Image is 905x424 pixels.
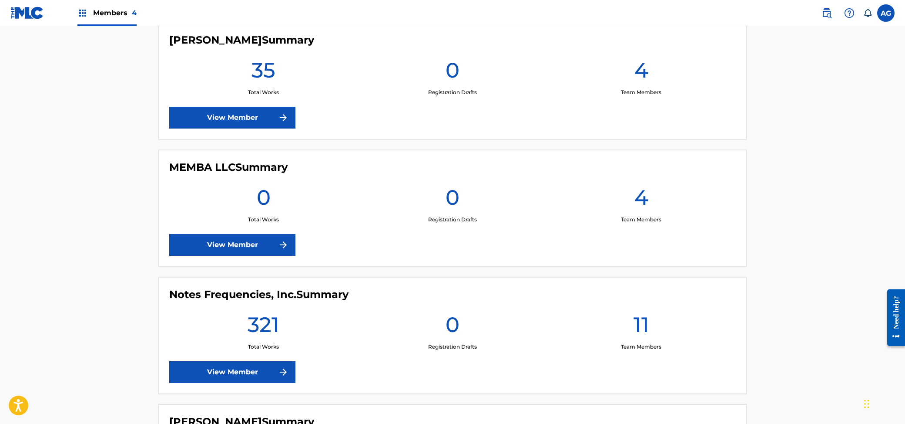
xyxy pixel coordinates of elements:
[257,184,271,216] h1: 0
[278,240,288,250] img: f7272a7cc735f4ea7f67.svg
[634,184,648,216] h1: 4
[863,9,872,17] div: Notifications
[169,107,295,129] a: View Member
[251,57,275,88] h1: 35
[248,88,279,96] p: Total Works
[10,7,44,19] img: MLC Logo
[633,312,649,343] h1: 11
[844,8,855,18] img: help
[169,288,349,301] h4: Notes Frequencies, Inc.
[841,4,858,22] div: Help
[428,88,477,96] p: Registration Drafts
[621,88,661,96] p: Team Members
[169,234,295,256] a: View Member
[818,4,835,22] a: Public Search
[169,161,288,174] h4: MEMBA LLC
[132,9,137,17] span: 4
[428,343,477,351] p: Registration Drafts
[169,361,295,383] a: View Member
[93,8,137,18] span: Members
[248,216,279,224] p: Total Works
[634,57,648,88] h1: 4
[864,391,869,417] div: Drag
[428,216,477,224] p: Registration Drafts
[248,312,279,343] h1: 321
[446,57,459,88] h1: 0
[278,367,288,377] img: f7272a7cc735f4ea7f67.svg
[446,184,459,216] h1: 0
[248,343,279,351] p: Total Works
[877,4,895,22] div: User Menu
[881,283,905,353] iframe: Resource Center
[278,112,288,123] img: f7272a7cc735f4ea7f67.svg
[861,382,905,424] iframe: Chat Widget
[621,216,661,224] p: Team Members
[446,312,459,343] h1: 0
[621,343,661,351] p: Team Members
[821,8,832,18] img: search
[77,8,88,18] img: Top Rightsholders
[169,34,314,47] h4: ISHAAN CHAUDHARY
